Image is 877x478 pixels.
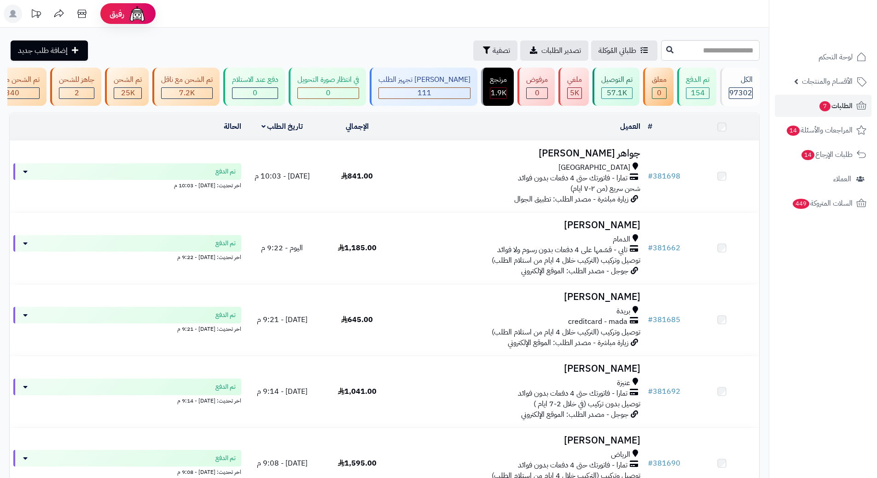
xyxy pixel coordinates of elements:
a: مرتجع 1.9K [479,68,516,106]
span: إضافة طلب جديد [18,45,68,56]
a: # [648,121,652,132]
a: مرفوض 0 [516,68,557,106]
span: تم الدفع [215,167,236,176]
a: العملاء [775,168,871,190]
span: # [648,458,653,469]
span: تم الدفع [215,239,236,248]
span: الرياض [611,449,630,460]
div: الكل [729,75,753,85]
a: تم التوصيل 57.1K [591,68,641,106]
span: تصفية [493,45,510,56]
span: # [648,171,653,182]
div: 5008 [568,88,581,98]
a: المراجعات والأسئلة14 [775,119,871,141]
span: 111 [418,87,431,98]
div: في انتظار صورة التحويل [297,75,359,85]
h3: [PERSON_NAME] [398,220,640,230]
a: #381692 [648,386,680,397]
a: لوحة التحكم [775,46,871,68]
span: اليوم - 9:22 م [261,242,303,253]
span: توصيل وتركيب (التركيب خلال 4 ايام من استلام الطلب) [492,255,640,266]
span: الأقسام والمنتجات [802,75,853,88]
a: الإجمالي [346,121,369,132]
div: اخر تحديث: [DATE] - 10:03 م [13,180,241,190]
div: اخر تحديث: [DATE] - 9:08 م [13,466,241,476]
span: رفيق [110,8,124,19]
a: الكل97302 [718,68,761,106]
div: 1854 [490,88,506,98]
span: 154 [691,87,705,98]
a: معلق 0 [641,68,675,106]
a: [PERSON_NAME] تجهيز الطلب 111 [368,68,479,106]
a: الحالة [224,121,241,132]
span: العملاء [833,173,851,185]
span: # [648,386,653,397]
span: جوجل - مصدر الطلب: الموقع الإلكتروني [521,409,628,420]
a: إضافة طلب جديد [11,40,88,61]
a: ملغي 5K [557,68,591,106]
span: 0 [657,87,662,98]
span: 5K [570,87,579,98]
a: في انتظار صورة التحويل 0 [287,68,368,106]
div: 57149 [602,88,632,98]
span: [DATE] - 9:14 م [257,386,308,397]
span: 14 [801,150,814,160]
span: تم الدفع [215,311,236,320]
span: جوجل - مصدر الطلب: الموقع الإلكتروني [521,265,628,276]
a: طلبات الإرجاع14 [775,144,871,166]
span: 1,595.00 [338,458,377,469]
span: 0 [326,87,331,98]
span: 14 [787,126,800,136]
h3: [PERSON_NAME] [398,363,640,374]
div: اخر تحديث: [DATE] - 9:22 م [13,252,241,261]
span: 25K [121,87,135,98]
div: اخر تحديث: [DATE] - 9:21 م [13,323,241,333]
a: #381698 [648,171,680,182]
span: زيارة مباشرة - مصدر الطلب: الموقع الإلكتروني [508,337,628,348]
h3: جواهر [PERSON_NAME] [398,148,640,159]
span: طلبات الإرجاع [801,148,853,161]
span: 0 [535,87,540,98]
span: تم الدفع [215,382,236,392]
span: [DATE] - 9:21 م [257,314,308,325]
a: تصدير الطلبات [520,40,588,61]
div: تم الدفع [686,75,709,85]
h3: [PERSON_NAME] [398,292,640,302]
span: 1,185.00 [338,242,377,253]
a: #381690 [648,458,680,469]
a: دفع عند الاستلام 0 [221,68,287,106]
img: logo-2.png [814,26,868,45]
span: الطلبات [819,99,853,112]
span: creditcard - mada [568,317,627,327]
div: مرتجع [490,75,507,85]
div: 0 [527,88,547,98]
span: 97302 [729,87,752,98]
div: 111 [379,88,470,98]
span: تمارا - فاتورتك حتى 4 دفعات بدون فوائد [518,460,627,471]
div: 0 [652,88,666,98]
div: تم الشحن [114,75,142,85]
span: [DATE] - 10:03 م [255,171,310,182]
div: ملغي [567,75,582,85]
span: # [648,242,653,253]
span: توصيل وتركيب (التركيب خلال 4 ايام من استلام الطلب) [492,327,640,338]
span: 0 [253,87,257,98]
span: 449 [793,199,809,209]
span: 7.2K [179,87,195,98]
span: المراجعات والأسئلة [786,124,853,137]
span: # [648,314,653,325]
a: تحديثات المنصة [24,5,47,25]
a: #381662 [648,242,680,253]
div: [PERSON_NAME] تجهيز الطلب [378,75,470,85]
span: تابي - قسّمها على 4 دفعات بدون رسوم ولا فوائد [497,245,627,255]
span: تمارا - فاتورتك حتى 4 دفعات بدون فوائد [518,173,627,184]
a: تم الشحن 25K [103,68,151,106]
span: 2 [75,87,79,98]
a: السلات المتروكة449 [775,192,871,214]
span: 841.00 [341,171,373,182]
a: العميل [620,121,640,132]
div: اخر تحديث: [DATE] - 9:14 م [13,395,241,405]
span: 1,041.00 [338,386,377,397]
div: مرفوض [526,75,548,85]
span: طلباتي المُوكلة [598,45,636,56]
